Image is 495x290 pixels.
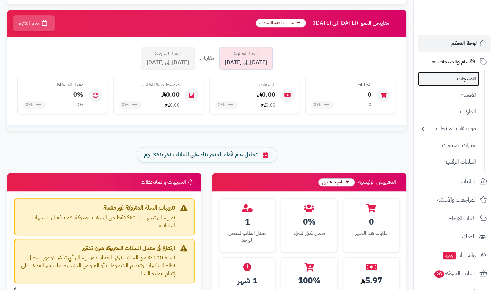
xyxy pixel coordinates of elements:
div: 0% [76,102,83,108]
span: الأقسام والمنتجات [438,57,477,66]
span: المراجعات والأسئلة [437,195,477,205]
span: وآتس آب [442,250,476,260]
h4: المبيعات [215,82,275,87]
span: العملاء [462,232,476,242]
img: logo-2.png [448,12,488,27]
div: مقارنة بـ [200,55,214,62]
span: جديد [443,252,456,259]
a: الماركات [418,104,479,119]
span: الطلبات [461,177,477,186]
p: تم إرسال تنبيهات لـ 0% فقط من السلات المتروكة. قم بتفعيل التنبيهات التلقائية. [20,214,175,230]
div: 0.00 [165,101,180,108]
h4: متوسط قيمة الطلب [119,82,179,87]
p: نسبة 100% من السلات تركها العملاء دون إرسال أي تذكير. نوصي بتفعيل نظام التذكيرات وتقديم الخصومات ... [20,254,175,278]
div: معدل الطلب للعميل الواحد [224,230,270,244]
strong: تنبيهات السلة المتروكة غير مفعلة [20,204,175,212]
div: 1 [224,216,270,228]
a: الطلبات [418,173,491,190]
span: 28 [434,270,444,278]
span: 0% [26,102,33,108]
span: تحليل عام لأداء المتجر بناء على البيانات آخر 365 يوم [144,151,257,159]
div: طلبات هذا الشهر [348,230,394,237]
span: لوحة التحكم [451,38,477,48]
div: 100% [286,275,332,287]
span: [DATE] إلى [DATE] [147,58,189,66]
a: وآتس آبجديد [418,247,491,264]
h3: مقاييس النمو [256,19,401,27]
a: لوحة التحكم [418,35,491,52]
h4: معدل الاحتفاظ [23,82,83,87]
div: معدل تكرار الشراء [286,230,332,237]
div: 0 [311,90,371,99]
a: مواصفات المنتجات [418,121,479,136]
a: المنتجات [418,72,479,86]
a: الأقسام [418,88,479,103]
div: 0.00 [261,101,275,108]
a: طلبات الإرجاع [418,210,491,227]
div: 5.97 [348,275,394,287]
div: 0% [286,216,332,228]
strong: ارتفاع في معدل السلات المتروكة دون تذكير [20,244,175,252]
span: 0% [122,102,129,108]
span: 0% [218,102,225,108]
div: 0.00 [215,90,275,99]
span: 0% [314,102,321,108]
span: ([DATE] إلى [DATE]) [312,20,358,26]
span: [DATE] إلى [DATE] [225,58,267,66]
a: الملفات الرقمية [418,155,479,170]
div: 0 [369,102,371,108]
div: 0.00 [119,90,179,99]
a: المراجعات والأسئلة [418,191,491,208]
div: 0 [348,216,394,228]
h4: الطلبات [311,82,371,87]
span: السلات المتروكة [434,269,477,279]
h3: المقاييس الرئيسية [318,178,399,186]
span: الفترة السابقة: [155,50,181,57]
div: 0% [23,90,83,99]
h3: التنبيهات والملاحظات [141,179,195,186]
span: الفترة الحالية: [234,50,258,57]
a: العملاء [418,228,491,245]
button: تغيير الفترة [13,15,55,31]
span: طلبات الإرجاع [448,213,477,223]
div: 1 شهر [224,275,270,287]
a: خيارات المنتجات [418,138,479,153]
a: السلات المتروكة28 [418,265,491,282]
span: حسب الفترة المحددة [256,19,306,27]
span: آخر 365 يوم [318,178,355,186]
